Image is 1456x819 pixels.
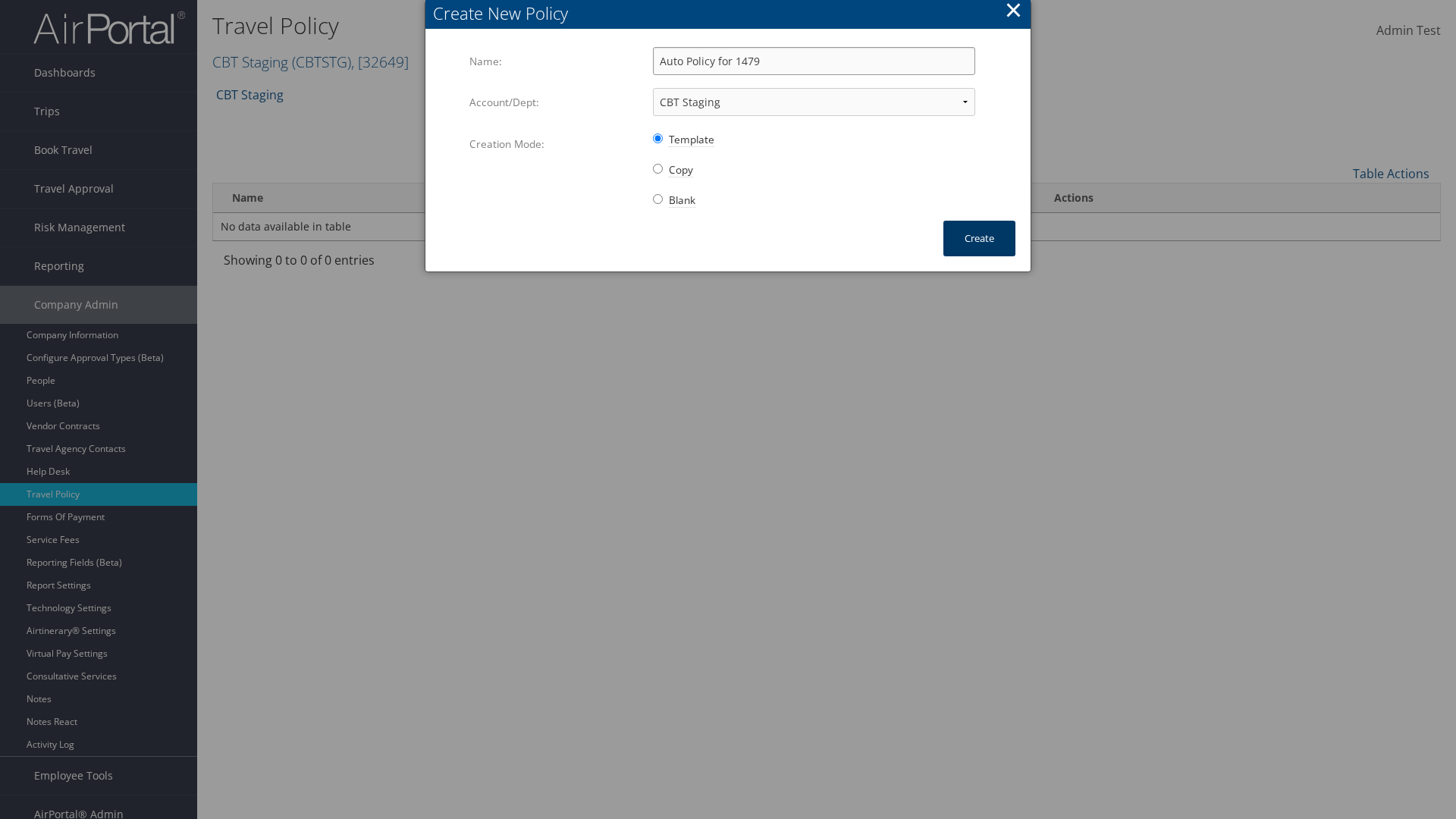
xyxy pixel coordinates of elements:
[469,88,642,117] label: Account/Dept:
[943,221,1015,256] button: Create
[469,130,642,158] label: Creation Mode:
[669,162,693,177] span: Copy
[433,2,1031,25] div: Create New Policy
[669,132,714,147] span: Template
[669,193,695,208] span: Blank
[469,47,642,76] label: Name:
